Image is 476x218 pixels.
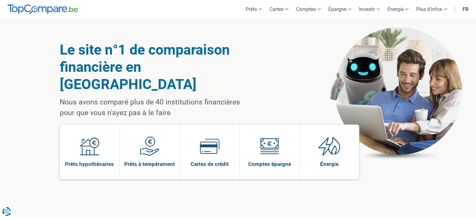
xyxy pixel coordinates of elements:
span: Prêts hypothécaires [65,161,114,167]
a: Comptes épargne Comptes épargne [240,125,299,179]
a: Prêts hypothécaires Prêts hypothécaires [60,125,120,179]
img: TopCompare [8,4,78,14]
img: Prêts hypothécaires [80,136,99,156]
span: Cartes de crédit [191,161,229,167]
a: Cartes de crédit Cartes de crédit [180,125,240,179]
img: Prêts à tempérament [140,136,159,156]
a: Énergie Énergie [300,125,360,179]
a: Prêts à tempérament Prêts à tempérament [120,125,180,179]
img: Cartes de crédit [200,136,219,156]
img: Énergie [319,136,340,156]
h1: Le site n°1 de comparaison financière en [GEOGRAPHIC_DATA] [60,41,256,93]
span: Comptes épargne [248,161,291,167]
p: Nous avons comparé plus de 40 institutions financières pour que vous n'ayez pas à le faire [60,97,256,118]
img: Comptes épargne [260,136,279,156]
span: Énergie [320,161,339,167]
span: Prêts à tempérament [124,161,175,167]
